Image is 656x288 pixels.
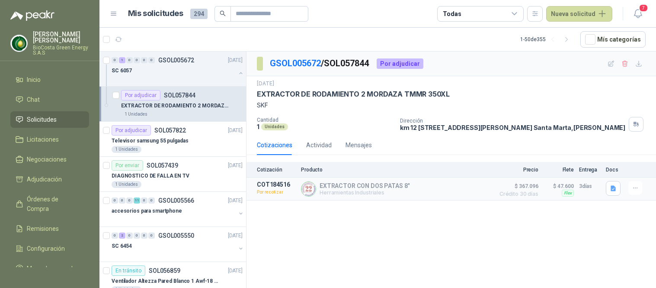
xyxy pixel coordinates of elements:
div: Actividad [306,140,332,150]
div: 0 [134,57,140,63]
p: Docs [606,167,623,173]
p: Herramientas Industriales [320,189,410,196]
p: [DATE] [228,197,243,205]
button: Mís categorías [580,31,646,48]
div: 0 [119,197,125,204]
div: 1 Unidades [112,181,141,188]
div: Unidades [261,123,288,130]
p: [DATE] [257,80,274,88]
div: Por adjudicar [112,125,151,136]
div: 0 [126,233,133,239]
p: accesorios para smartphone [112,207,182,215]
p: SC 6057 [112,67,132,75]
a: Licitaciones [10,131,89,148]
p: Por recotizar [257,188,296,197]
a: Por adjudicarSOL057844EXTRACTOR DE RODAMIENTO 2 MORDAZA TMMR 350XL1 Unidades [99,87,246,122]
a: 0 1 0 0 0 0 GSOL005672[DATE] SC 6057 [112,55,244,83]
p: [DATE] [228,162,243,170]
div: En tránsito [112,265,145,276]
p: EXTRACTOR CON DOS PATAS 8" [320,182,410,189]
span: search [220,10,226,16]
a: Remisiones [10,220,89,237]
img: Logo peakr [10,10,54,21]
p: DIAGNOSTICO DE FALLA EN TV [112,172,189,180]
span: Solicitudes [27,115,57,124]
span: Adjudicación [27,175,62,184]
p: SC 6454 [112,242,132,250]
div: 0 [141,57,147,63]
div: 1 - 50 de 355 [520,32,573,46]
p: / SOL057844 [270,57,370,70]
a: Manuales y ayuda [10,260,89,277]
p: GSOL005566 [158,197,194,204]
div: Flex [562,190,574,197]
button: 7 [630,6,646,22]
span: Licitaciones [27,135,59,144]
p: SOL056859 [149,268,180,274]
p: km 12 [STREET_ADDRESS][PERSON_NAME] Santa Marta , [PERSON_NAME] [400,124,626,131]
p: GSOL005550 [158,233,194,239]
p: Ventilador Altezza Pared Blanco 1 Awf-18 Pro Balinera [112,277,219,285]
a: Órdenes de Compra [10,191,89,217]
a: 0 0 0 11 0 0 GSOL005566[DATE] accesorios para smartphone [112,195,244,223]
p: BioCosta Green Energy S.A.S [33,45,89,55]
span: 7 [639,4,648,12]
p: EXTRACTOR DE RODAMIENTO 2 MORDAZA TMMR 350XL [121,102,229,110]
p: Flete [544,167,574,173]
div: 0 [112,57,118,63]
a: 0 2 0 0 0 0 GSOL005550[DATE] SC 6454 [112,230,244,258]
p: Entrega [579,167,601,173]
div: 11 [134,197,140,204]
img: Company Logo [301,182,316,196]
p: [DATE] [228,232,243,240]
p: [PERSON_NAME] [PERSON_NAME] [33,31,89,43]
div: 0 [126,197,133,204]
p: Cantidad [257,117,393,123]
div: Por adjudicar [121,90,160,100]
div: 1 Unidades [121,111,151,118]
button: Nueva solicitud [546,6,612,22]
div: 0 [148,57,155,63]
a: Por enviarSOL057439[DATE] DIAGNOSTICO DE FALLA EN TV1 Unidades [99,157,246,192]
p: SKF [257,100,646,110]
div: Todas [443,9,461,19]
div: 0 [148,197,155,204]
div: Por adjudicar [377,58,423,69]
div: 0 [134,233,140,239]
span: Configuración [27,244,65,253]
p: Dirección [400,118,626,124]
div: 1 [119,57,125,63]
p: [DATE] [228,126,243,135]
p: 1 [257,123,259,130]
span: Manuales y ayuda [27,264,76,273]
a: Chat [10,91,89,108]
div: 0 [148,233,155,239]
a: Adjudicación [10,171,89,188]
p: Cotización [257,167,296,173]
p: $ 47.600 [544,181,574,191]
img: Company Logo [11,35,27,52]
p: 3 días [579,181,601,191]
span: Remisiones [27,224,59,233]
p: Precio [495,167,538,173]
p: [DATE] [228,56,243,65]
a: Negociaciones [10,151,89,168]
p: Producto [301,167,490,173]
a: Por adjudicarSOL057822[DATE] Televisor samsung 55 pulgadas1 Unidades [99,122,246,157]
p: EXTRACTOR DE RODAMIENTO 2 MORDAZA TMMR 350XL [257,90,450,99]
a: Solicitudes [10,111,89,128]
a: Inicio [10,71,89,88]
p: [DATE] [228,267,243,275]
p: SOL057439 [147,162,178,168]
div: Cotizaciones [257,140,292,150]
a: GSOL005672 [270,58,321,68]
span: $ 367.096 [495,181,538,191]
p: SOL057822 [154,127,186,133]
div: 0 [141,197,147,204]
h1: Mis solicitudes [128,7,183,20]
div: Por enviar [112,160,143,171]
p: GSOL005672 [158,57,194,63]
span: 294 [190,9,208,19]
div: 0 [141,233,147,239]
p: Televisor samsung 55 pulgadas [112,137,189,145]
